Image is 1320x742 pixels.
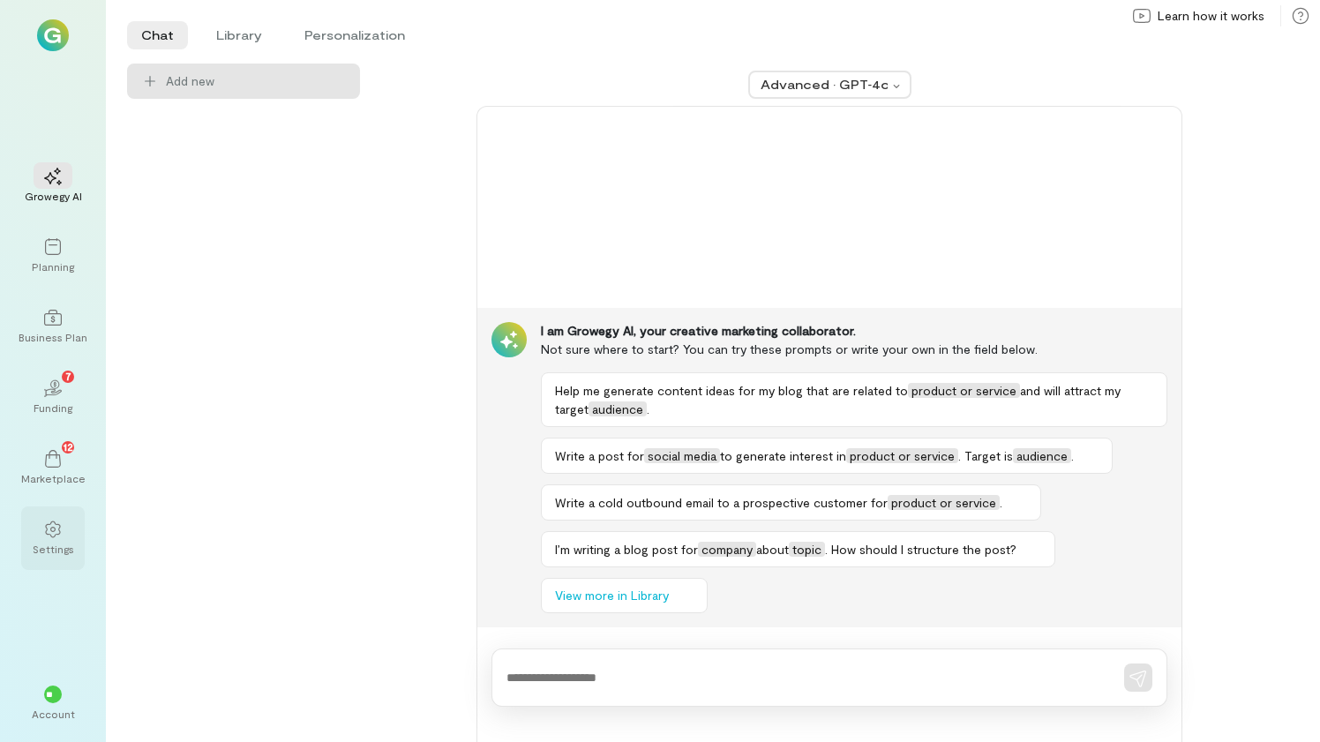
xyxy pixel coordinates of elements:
button: I’m writing a blog post forcompanyabouttopic. How should I structure the post? [541,531,1055,567]
span: View more in Library [555,587,669,604]
span: topic [789,542,825,557]
span: Add new [166,72,214,90]
div: Planning [32,259,74,274]
div: Not sure where to start? You can try these prompts or write your own in the field below. [541,340,1167,358]
li: Library [202,21,276,49]
div: I am Growegy AI, your creative marketing collaborator. [541,322,1167,340]
li: Personalization [290,21,419,49]
div: Growegy AI [25,189,82,203]
button: Help me generate content ideas for my blog that are related toproduct or serviceand will attract ... [541,372,1167,427]
a: Planning [21,224,85,288]
span: . [1071,448,1074,463]
span: . How should I structure the post? [825,542,1016,557]
span: to generate interest in [720,448,846,463]
span: product or service [888,495,1000,510]
button: Write a cold outbound email to a prospective customer forproduct or service. [541,484,1041,521]
span: product or service [908,383,1020,398]
span: about [756,542,789,557]
span: audience [1013,448,1071,463]
span: social media [644,448,720,463]
span: 7 [65,368,71,384]
li: Chat [127,21,188,49]
a: Business Plan [21,295,85,358]
div: Marketplace [21,471,86,485]
div: Business Plan [19,330,87,344]
span: 12 [64,438,73,454]
span: I’m writing a blog post for [555,542,698,557]
a: Funding [21,365,85,429]
span: Help me generate content ideas for my blog that are related to [555,383,908,398]
span: company [698,542,756,557]
button: View more in Library [541,578,708,613]
span: . [1000,495,1002,510]
span: . Target is [958,448,1013,463]
div: Funding [34,401,72,415]
a: Growegy AI [21,154,85,217]
a: Settings [21,506,85,570]
button: Write a post forsocial mediato generate interest inproduct or service. Target isaudience. [541,438,1113,474]
span: Write a post for [555,448,644,463]
a: Marketplace [21,436,85,499]
div: Settings [33,542,74,556]
span: product or service [846,448,958,463]
div: Advanced · GPT‑4o [761,76,888,94]
span: Write a cold outbound email to a prospective customer for [555,495,888,510]
span: Learn how it works [1158,7,1264,25]
div: Account [32,707,75,721]
span: audience [589,401,647,416]
span: . [647,401,649,416]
